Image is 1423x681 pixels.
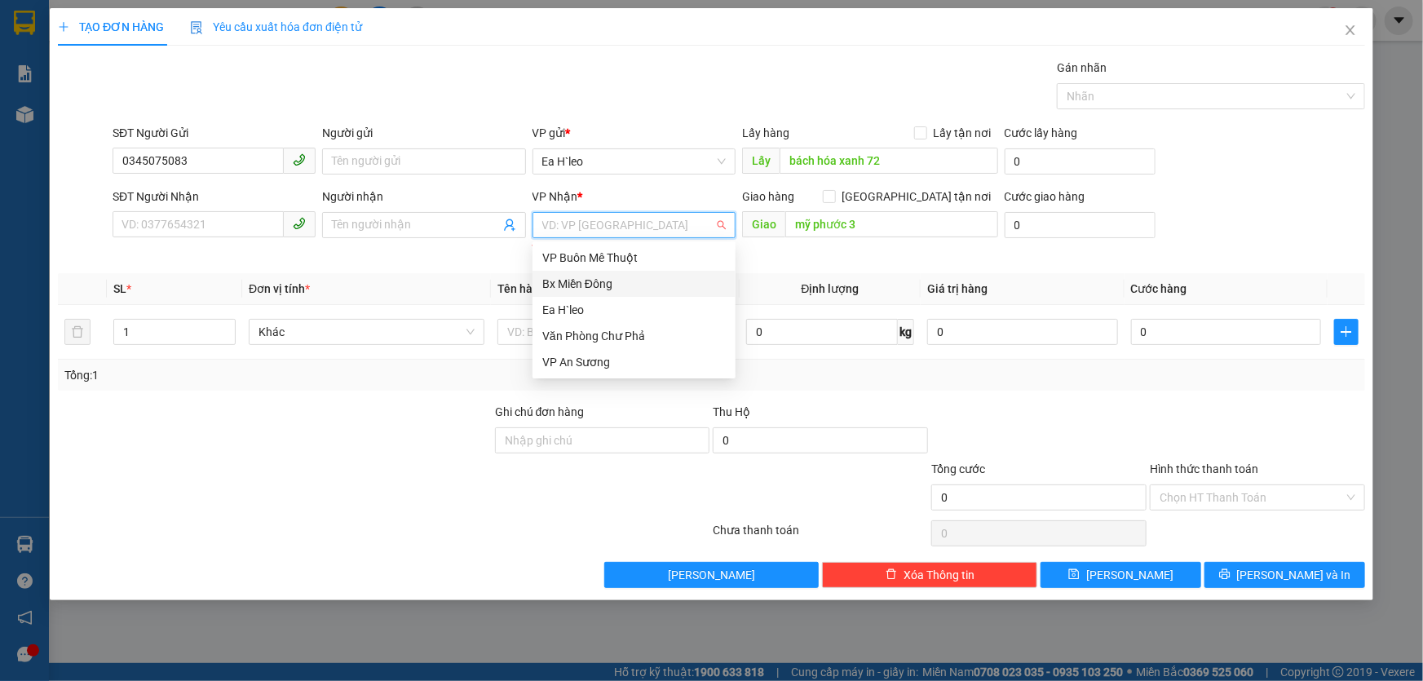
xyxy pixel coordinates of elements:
[1086,566,1173,584] span: [PERSON_NAME]
[533,240,736,259] div: Văn phòng không hợp lệ
[259,320,475,344] span: Khác
[780,148,998,174] input: Dọc đường
[542,301,726,319] div: Ea H`leo
[533,271,736,297] div: Bx Miền Đông
[113,188,316,206] div: SĐT Người Nhận
[495,427,710,453] input: Ghi chú đơn hàng
[1237,566,1351,584] span: [PERSON_NAME] và In
[58,20,164,33] span: TẠO ĐƠN HÀNG
[533,323,736,349] div: Văn Phòng Chư Phả
[742,148,780,174] span: Lấy
[322,124,525,142] div: Người gửi
[785,211,998,237] input: Dọc đường
[836,188,998,206] span: [GEOGRAPHIC_DATA] tận nơi
[1005,148,1156,175] input: Cước lấy hàng
[542,249,726,267] div: VP Buôn Mê Thuột
[533,190,578,203] span: VP Nhận
[927,124,998,142] span: Lấy tận nơi
[1204,562,1365,588] button: printer[PERSON_NAME] và In
[64,366,550,384] div: Tổng: 1
[113,124,316,142] div: SĐT Người Gửi
[742,190,794,203] span: Giao hàng
[742,126,789,139] span: Lấy hàng
[497,319,733,345] input: VD: Bàn, Ghế
[927,319,1118,345] input: 0
[497,282,546,295] span: Tên hàng
[1068,568,1080,582] span: save
[190,20,362,33] span: Yêu cầu xuất hóa đơn điện tử
[1131,282,1187,295] span: Cước hàng
[503,219,516,232] span: user-add
[533,245,736,271] div: VP Buôn Mê Thuột
[322,188,525,206] div: Người nhận
[927,282,988,295] span: Giá trị hàng
[533,124,736,142] div: VP gửi
[1005,190,1085,203] label: Cước giao hàng
[886,568,897,582] span: delete
[542,327,726,345] div: Văn Phòng Chư Phả
[668,566,755,584] span: [PERSON_NAME]
[190,21,203,34] img: icon
[495,405,585,418] label: Ghi chú đơn hàng
[542,353,726,371] div: VP An Sương
[1344,24,1357,37] span: close
[604,562,820,588] button: [PERSON_NAME]
[1057,61,1107,74] label: Gán nhãn
[249,282,310,295] span: Đơn vị tính
[742,211,785,237] span: Giao
[64,319,91,345] button: delete
[712,521,930,550] div: Chưa thanh toán
[1005,126,1078,139] label: Cước lấy hàng
[713,405,750,418] span: Thu Hộ
[542,149,726,174] span: Ea H`leo
[113,282,126,295] span: SL
[293,153,306,166] span: phone
[898,319,914,345] span: kg
[802,282,860,295] span: Định lượng
[822,562,1037,588] button: deleteXóa Thông tin
[1150,462,1258,475] label: Hình thức thanh toán
[904,566,974,584] span: Xóa Thông tin
[1041,562,1201,588] button: save[PERSON_NAME]
[533,349,736,375] div: VP An Sương
[533,297,736,323] div: Ea H`leo
[931,462,985,475] span: Tổng cước
[1219,568,1231,582] span: printer
[1005,212,1156,238] input: Cước giao hàng
[542,275,726,293] div: Bx Miền Đông
[1334,319,1359,345] button: plus
[58,21,69,33] span: plus
[1335,325,1358,338] span: plus
[1328,8,1373,54] button: Close
[293,217,306,230] span: phone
